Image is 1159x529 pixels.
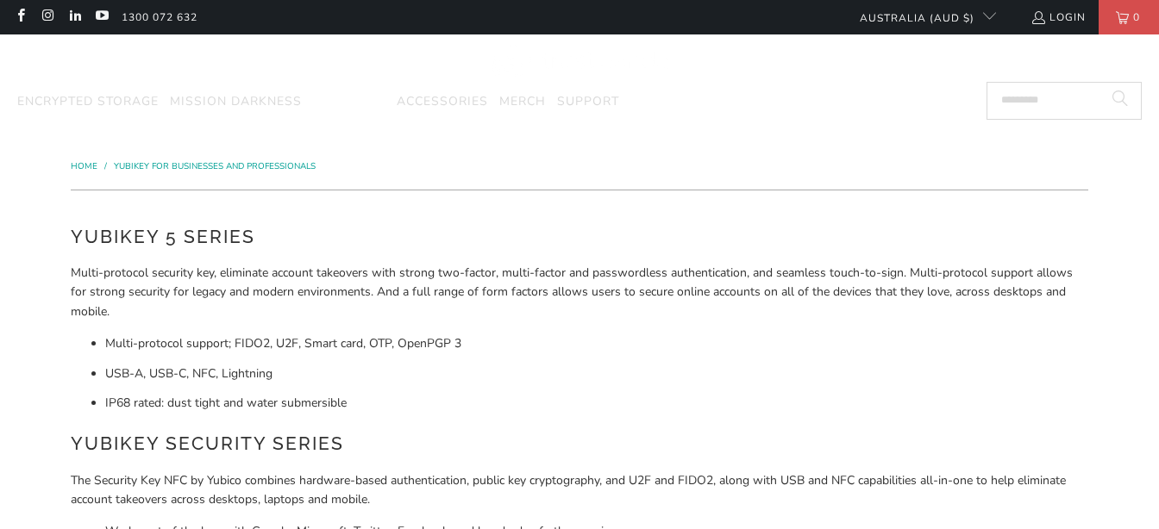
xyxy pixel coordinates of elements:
a: Support [557,82,619,122]
li: IP68 rated: dust tight and water submersible [105,394,1088,413]
h2: YubiKey Security Series [71,430,1088,457]
img: Trust Panda Australia [492,43,668,78]
span: Support [557,93,619,109]
a: Trust Panda Australia on YouTube [94,10,109,24]
li: USB-A, USB-C, NFC, Lightning [105,364,1088,383]
summary: YubiKey [313,82,385,122]
span: Accessories [397,93,488,109]
a: Accessories [397,82,488,122]
span: Encrypted Storage [17,93,159,109]
span: Merch [499,93,546,109]
input: Search... [987,82,1142,120]
a: Home [71,160,100,172]
p: Multi-protocol security key, eliminate account takeovers with strong two-factor, multi-factor and... [71,264,1088,321]
a: Mission Darkness [170,82,302,122]
a: YubiKey for Businesses and Professionals [114,160,316,172]
span: Home [71,160,97,172]
a: Trust Panda Australia on LinkedIn [67,10,82,24]
li: Multi-protocol support; FIDO2, U2F, Smart card, OTP, OpenPGP 3 [105,334,1088,353]
p: The Security Key NFC by Yubico combines hardware-based authentication, public key cryptography, a... [71,471,1088,510]
a: Login [1031,8,1086,27]
span: YubiKey [313,93,367,109]
a: Trust Panda Australia on Facebook [13,10,28,24]
a: Encrypted Storage [17,82,159,122]
nav: Translation missing: en.navigation.header.main_nav [17,82,619,122]
a: Merch [499,82,546,122]
span: / [104,160,107,172]
button: Search [1099,82,1142,120]
h2: YubiKey 5 Series [71,223,1088,251]
a: Trust Panda Australia on Instagram [40,10,54,24]
a: 1300 072 632 [122,8,197,27]
span: Mission Darkness [170,93,302,109]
